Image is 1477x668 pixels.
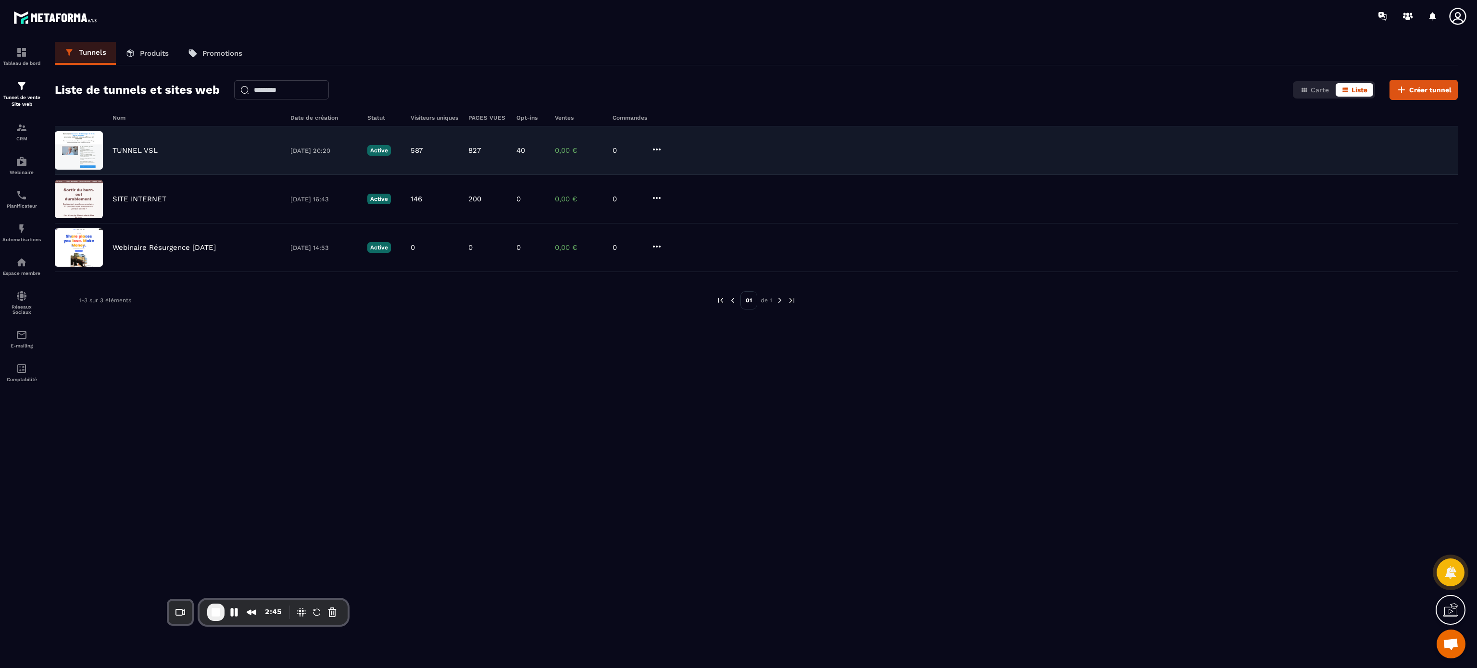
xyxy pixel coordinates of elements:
p: 0 [468,243,473,252]
h6: Opt-ins [516,114,545,121]
a: formationformationTunnel de vente Site web [2,73,41,115]
p: 827 [468,146,481,155]
h6: Statut [367,114,401,121]
div: Ouvrir le chat [1437,630,1465,658]
img: image [55,180,103,218]
p: Réseaux Sociaux [2,304,41,315]
p: Webinaire Résurgence [DATE] [113,243,216,252]
h6: Ventes [555,114,603,121]
img: logo [13,9,100,26]
p: 01 [740,291,757,309]
p: 0 [411,243,415,252]
h6: Nom [113,114,281,121]
a: emailemailE-mailing [2,322,41,356]
p: 0,00 € [555,146,603,155]
p: 1-3 sur 3 éléments [79,297,131,304]
a: Promotions [178,42,252,65]
p: [DATE] 16:43 [290,196,358,203]
p: [DATE] 20:20 [290,147,358,154]
span: Liste [1352,86,1367,94]
h6: Commandes [613,114,647,121]
p: 146 [411,195,422,203]
span: Carte [1311,86,1329,94]
img: scheduler [16,189,27,201]
p: Tunnel de vente Site web [2,94,41,108]
a: formationformationTableau de bord [2,39,41,73]
p: Active [367,145,391,156]
p: Espace membre [2,271,41,276]
a: Tunnels [55,42,116,65]
img: image [55,131,103,170]
p: TUNNEL VSL [113,146,158,155]
img: accountant [16,363,27,374]
img: prev [716,296,725,305]
p: Automatisations [2,237,41,242]
a: automationsautomationsWebinaire [2,148,41,182]
p: 0 [516,243,521,252]
h6: Date de création [290,114,358,121]
p: 587 [411,146,423,155]
a: accountantaccountantComptabilité [2,356,41,389]
img: formation [16,80,27,92]
p: 0,00 € [555,195,603,203]
p: 0 [613,195,641,203]
img: automations [16,223,27,235]
p: de 1 [761,297,772,304]
p: Produits [140,49,169,58]
img: formation [16,122,27,134]
p: Webinaire [2,170,41,175]
h2: Liste de tunnels et sites web [55,80,220,99]
p: 0 [516,195,521,203]
p: Active [367,194,391,204]
button: Liste [1336,83,1373,97]
p: Promotions [202,49,242,58]
p: Comptabilité [2,377,41,382]
a: automationsautomationsEspace membre [2,249,41,283]
button: Créer tunnel [1389,80,1458,100]
img: formation [16,47,27,58]
button: Carte [1295,83,1335,97]
p: 0,00 € [555,243,603,252]
p: Tunnels [79,48,106,57]
h6: PAGES VUES [468,114,507,121]
a: schedulerschedulerPlanificateur [2,182,41,216]
h6: Visiteurs uniques [411,114,459,121]
img: prev [728,296,737,305]
p: [DATE] 14:53 [290,244,358,251]
p: Active [367,242,391,253]
p: 0 [613,243,641,252]
p: Planificateur [2,203,41,209]
a: formationformationCRM [2,115,41,148]
p: SITE INTERNET [113,195,166,203]
img: automations [16,156,27,167]
p: 200 [468,195,481,203]
a: social-networksocial-networkRéseaux Sociaux [2,283,41,322]
p: 40 [516,146,525,155]
p: E-mailing [2,343,41,348]
img: next [788,296,796,305]
p: Tableau de bord [2,61,41,66]
img: next [776,296,784,305]
img: automations [16,257,27,268]
p: CRM [2,136,41,141]
img: image [55,228,103,267]
img: social-network [16,290,27,302]
a: automationsautomationsAutomatisations [2,216,41,249]
img: email [16,329,27,341]
span: Créer tunnel [1409,85,1452,95]
a: Produits [116,42,178,65]
p: 0 [613,146,641,155]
